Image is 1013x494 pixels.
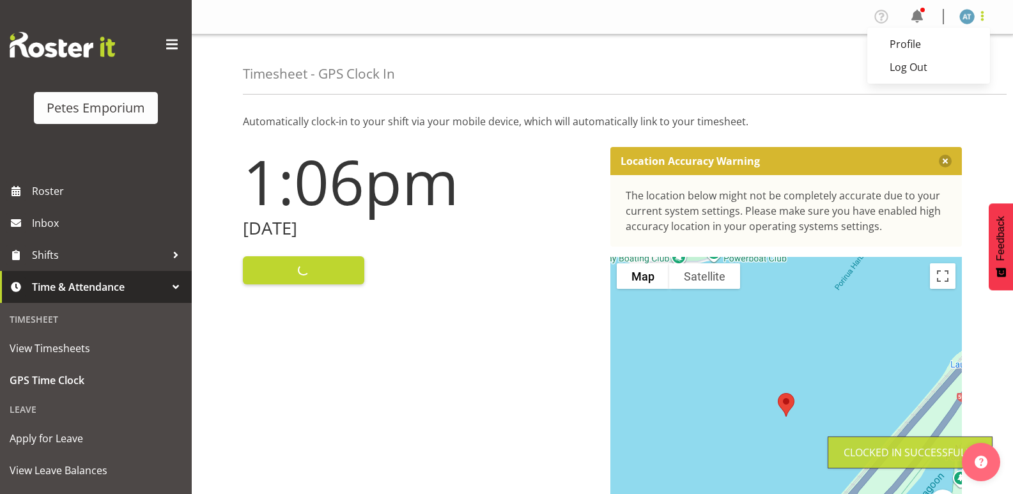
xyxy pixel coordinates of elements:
[243,147,595,216] h1: 1:06pm
[995,216,1007,261] span: Feedback
[10,461,182,480] span: View Leave Balances
[867,56,990,79] a: Log Out
[3,332,189,364] a: View Timesheets
[844,445,977,460] div: Clocked in Successfully
[989,203,1013,290] button: Feedback - Show survey
[32,245,166,265] span: Shifts
[243,66,395,81] h4: Timesheet - GPS Clock In
[3,422,189,454] a: Apply for Leave
[617,263,669,289] button: Show street map
[939,155,952,167] button: Close message
[3,454,189,486] a: View Leave Balances
[959,9,975,24] img: alex-micheal-taniwha5364.jpg
[10,371,182,390] span: GPS Time Clock
[10,429,182,448] span: Apply for Leave
[3,396,189,422] div: Leave
[669,263,740,289] button: Show satellite imagery
[621,155,760,167] p: Location Accuracy Warning
[32,181,185,201] span: Roster
[867,33,990,56] a: Profile
[47,98,145,118] div: Petes Emporium
[930,263,955,289] button: Toggle fullscreen view
[10,32,115,58] img: Rosterit website logo
[243,219,595,238] h2: [DATE]
[32,277,166,297] span: Time & Attendance
[32,213,185,233] span: Inbox
[3,306,189,332] div: Timesheet
[10,339,182,358] span: View Timesheets
[626,188,947,234] div: The location below might not be completely accurate due to your current system settings. Please m...
[243,114,962,129] p: Automatically clock-in to your shift via your mobile device, which will automatically link to you...
[975,456,987,468] img: help-xxl-2.png
[3,364,189,396] a: GPS Time Clock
